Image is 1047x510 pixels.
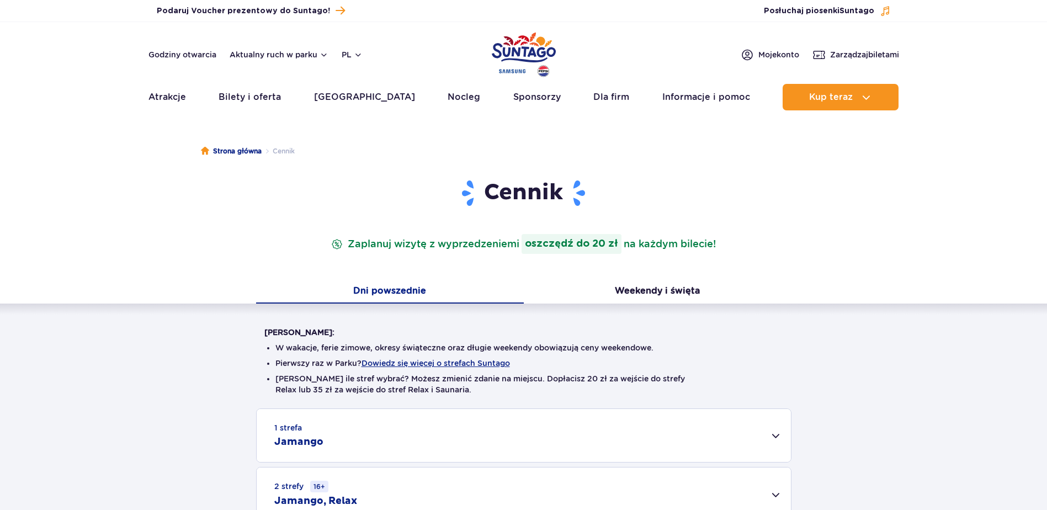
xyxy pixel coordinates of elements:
h1: Cennik [264,179,783,208]
a: Nocleg [448,84,480,110]
strong: oszczędź do 20 zł [522,234,621,254]
span: Posłuchaj piosenki [764,6,874,17]
li: Cennik [262,146,295,157]
a: [GEOGRAPHIC_DATA] [314,84,415,110]
span: Suntago [839,7,874,15]
a: Podaruj Voucher prezentowy do Suntago! [157,3,345,18]
p: Zaplanuj wizytę z wyprzedzeniem na każdym bilecie! [329,234,718,254]
button: Dni powszednie [256,280,524,304]
a: Bilety i oferta [219,84,281,110]
small: 1 strefa [274,422,302,433]
h2: Jamango [274,435,323,449]
small: 2 strefy [274,481,328,492]
span: Kup teraz [809,92,853,102]
li: [PERSON_NAME] ile stref wybrać? Możesz zmienić zdanie na miejscu. Dopłacisz 20 zł za wejście do s... [275,373,772,395]
button: Dowiedz się więcej o strefach Suntago [362,359,510,368]
button: Posłuchaj piosenkiSuntago [764,6,891,17]
a: Informacje i pomoc [662,84,750,110]
button: Weekendy i święta [524,280,791,304]
span: Moje konto [758,49,799,60]
a: Zarządzajbiletami [812,48,899,61]
a: Mojekonto [741,48,799,61]
span: Podaruj Voucher prezentowy do Suntago! [157,6,330,17]
small: 16+ [310,481,328,492]
a: Atrakcje [148,84,186,110]
strong: [PERSON_NAME]: [264,328,334,337]
button: Kup teraz [783,84,899,110]
a: Sponsorzy [513,84,561,110]
h2: Jamango, Relax [274,495,357,508]
span: Zarządzaj biletami [830,49,899,60]
a: Park of Poland [492,28,556,78]
li: W wakacje, ferie zimowe, okresy świąteczne oraz długie weekendy obowiązują ceny weekendowe. [275,342,772,353]
a: Godziny otwarcia [148,49,216,60]
li: Pierwszy raz w Parku? [275,358,772,369]
a: Strona główna [201,146,262,157]
button: pl [342,49,363,60]
a: Dla firm [593,84,629,110]
button: Aktualny ruch w parku [230,50,328,59]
